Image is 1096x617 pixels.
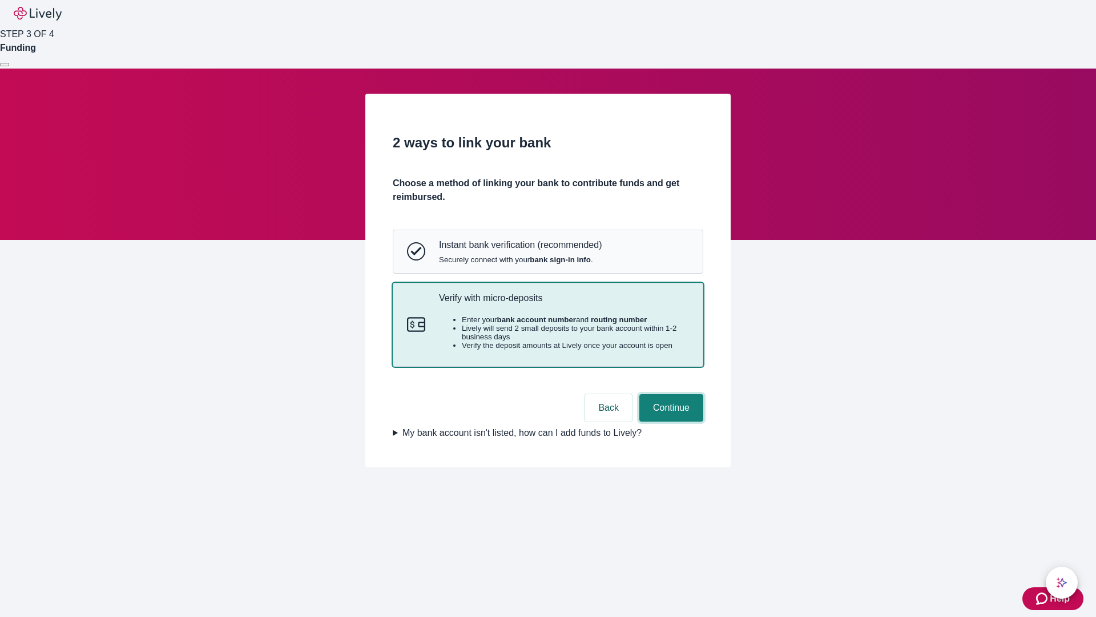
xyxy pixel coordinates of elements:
svg: Zendesk support icon [1036,592,1050,606]
p: Instant bank verification (recommended) [439,239,602,250]
li: Lively will send 2 small deposits to your bank account within 1-2 business days [462,324,689,341]
svg: Lively AI Assistant [1056,577,1067,588]
li: Enter your and [462,315,689,324]
span: Help [1050,592,1070,606]
h4: Choose a method of linking your bank to contribute funds and get reimbursed. [393,177,703,204]
p: Verify with micro-deposits [439,293,689,303]
strong: bank account number [497,315,577,324]
button: Back [585,394,632,422]
button: Micro-depositsVerify with micro-depositsEnter yourbank account numberand routing numberLively wil... [393,283,703,367]
svg: Micro-deposits [407,315,425,334]
strong: bank sign-in info [530,255,591,264]
svg: Instant bank verification [407,242,425,261]
summary: My bank account isn't listed, how can I add funds to Lively? [393,426,703,440]
button: Continue [639,394,703,422]
span: Securely connect with your . [439,255,602,264]
h2: 2 ways to link your bank [393,133,703,153]
strong: routing number [591,315,647,324]
li: Verify the deposit amounts at Lively once your account is open [462,341,689,350]
button: Zendesk support iconHelp [1022,587,1083,610]
img: Lively [14,7,62,21]
button: Instant bank verificationInstant bank verification (recommended)Securely connect with yourbank si... [393,230,703,273]
button: chat [1046,567,1078,599]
